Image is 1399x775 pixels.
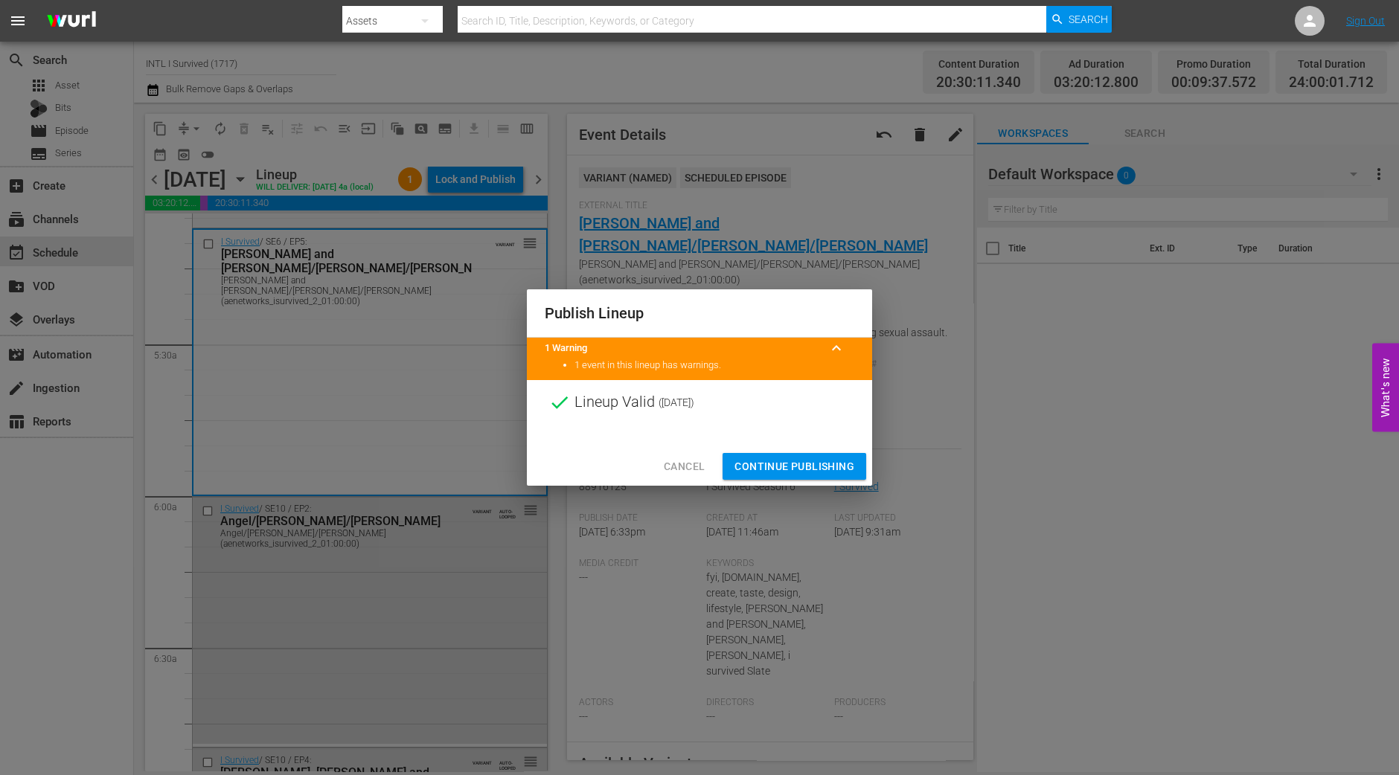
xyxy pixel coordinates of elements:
span: Search [1069,6,1108,33]
span: menu [9,12,27,30]
li: 1 event in this lineup has warnings. [574,358,854,373]
img: ans4CAIJ8jUAAAAAAAAAAAAAAAAAAAAAAAAgQb4GAAAAAAAAAAAAAAAAAAAAAAAAJMjXAAAAAAAAAAAAAAAAAAAAAAAAgAT5G... [36,4,107,39]
a: Sign Out [1346,15,1385,27]
span: keyboard_arrow_up [827,339,845,357]
title: 1 Warning [545,341,819,356]
button: Open Feedback Widget [1372,344,1399,432]
button: Cancel [652,453,717,480]
div: Lineup Valid [527,380,872,425]
span: Cancel [664,457,705,476]
h2: Publish Lineup [545,301,854,325]
button: Continue Publishing [723,453,866,480]
span: Continue Publishing [734,457,854,476]
span: ( [DATE] ) [659,391,694,414]
button: keyboard_arrow_up [819,330,854,366]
